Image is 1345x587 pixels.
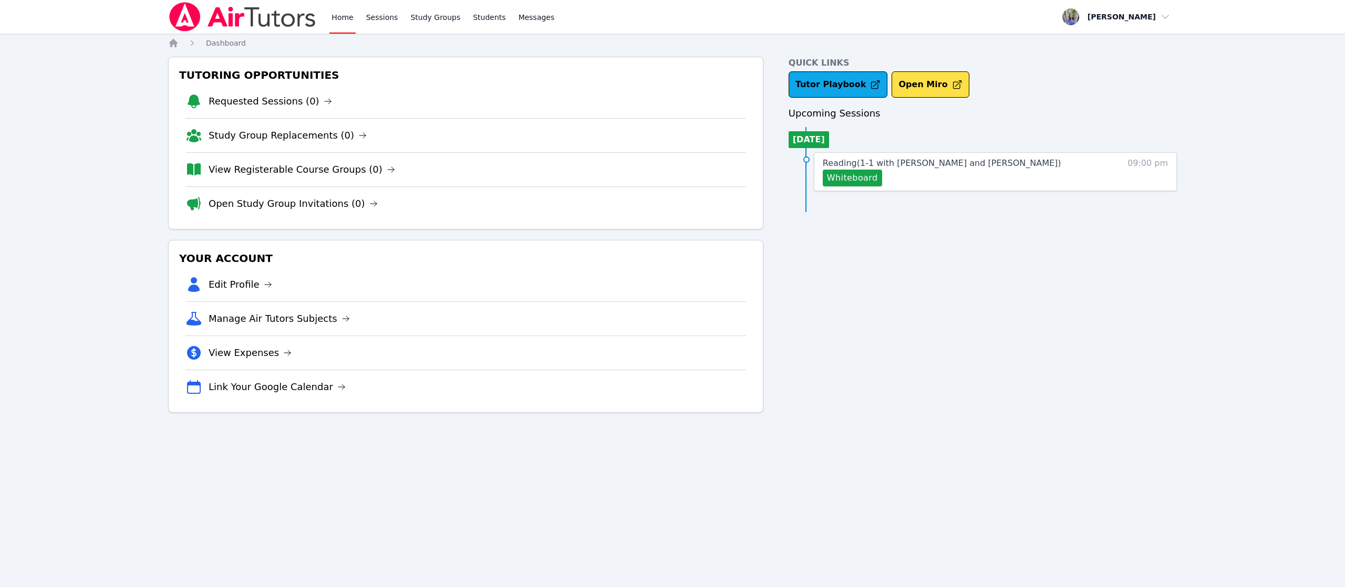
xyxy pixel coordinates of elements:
a: Link Your Google Calendar [209,380,346,394]
a: Study Group Replacements (0) [209,128,367,143]
h3: Your Account [177,249,754,268]
button: Open Miro [892,71,969,98]
a: Requested Sessions (0) [209,94,332,109]
img: Air Tutors [168,2,317,32]
a: Tutor Playbook [789,71,888,98]
h3: Upcoming Sessions [789,106,1177,121]
a: Open Study Group Invitations (0) [209,196,378,211]
a: Edit Profile [209,277,272,292]
span: Reading ( 1-1 with [PERSON_NAME] and [PERSON_NAME] ) [823,158,1061,168]
a: Dashboard [206,38,246,48]
a: View Registerable Course Groups (0) [209,162,395,177]
nav: Breadcrumb [168,38,1177,48]
span: Dashboard [206,39,246,47]
h3: Tutoring Opportunities [177,66,754,85]
span: 09:00 pm [1127,157,1168,186]
a: Manage Air Tutors Subjects [209,311,350,326]
h4: Quick Links [789,57,1177,69]
span: Messages [519,12,555,23]
a: View Expenses [209,345,292,360]
button: Whiteboard [823,170,882,186]
a: Reading(1-1 with [PERSON_NAME] and [PERSON_NAME]) [823,157,1061,170]
li: [DATE] [789,131,829,148]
